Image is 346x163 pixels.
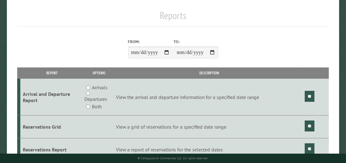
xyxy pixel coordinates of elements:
[128,39,173,45] label: From:
[69,37,105,41] div: Keywords by Traffic
[83,67,115,78] th: Options
[84,95,107,103] label: Departures
[92,103,102,110] label: Both
[174,39,218,45] label: To:
[115,138,304,161] td: View a report of reservations for the selected dates
[20,116,83,138] td: Reservations Grid
[20,67,83,78] th: Report
[138,156,208,160] small: © Campground Commander LLC. All rights reserved.
[20,79,83,116] td: Arrival and Departure Report
[115,67,304,78] th: Description
[17,9,328,27] h1: Reports
[62,36,67,41] img: tab_keywords_by_traffic_grey.svg
[16,16,69,21] div: Domain: [DOMAIN_NAME]
[10,16,15,21] img: website_grey.svg
[18,10,31,15] div: v 4.0.25
[92,84,108,91] label: Arrivals
[17,36,22,41] img: tab_domain_overview_orange.svg
[24,37,56,41] div: Domain Overview
[20,138,83,161] td: Reservations Report
[115,116,304,138] td: View a grid of reservations for a specified date range
[115,79,304,116] td: View the arrival and departure information for a specified date range
[10,10,15,15] img: logo_orange.svg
